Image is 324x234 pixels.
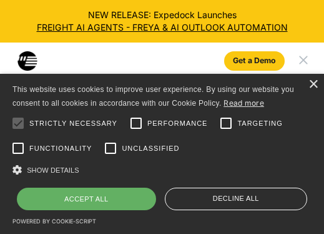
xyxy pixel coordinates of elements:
[12,85,294,108] span: This website uses cookies to improve user experience. By using our website you consent to all coo...
[122,143,179,154] span: Unclassified
[289,43,324,78] div: menu
[29,118,117,129] span: Strictly necessary
[223,98,264,108] a: Read more
[262,174,324,234] iframe: Chat Widget
[308,80,318,89] div: Close
[165,188,307,210] div: Decline all
[27,166,79,174] span: Show details
[9,21,315,34] a: FREIGHT AI AGENTS - FREYA & AI OUTLOOK AUTOMATION
[29,143,92,154] span: Functionality
[147,118,208,129] span: Performance
[12,218,96,225] a: Powered by cookie-script
[17,188,156,210] div: Accept all
[237,118,282,129] span: Targeting
[9,9,315,33] div: NEW RELEASE: Expedock Launches
[224,51,285,71] a: Get a Demo
[12,163,312,178] div: Show details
